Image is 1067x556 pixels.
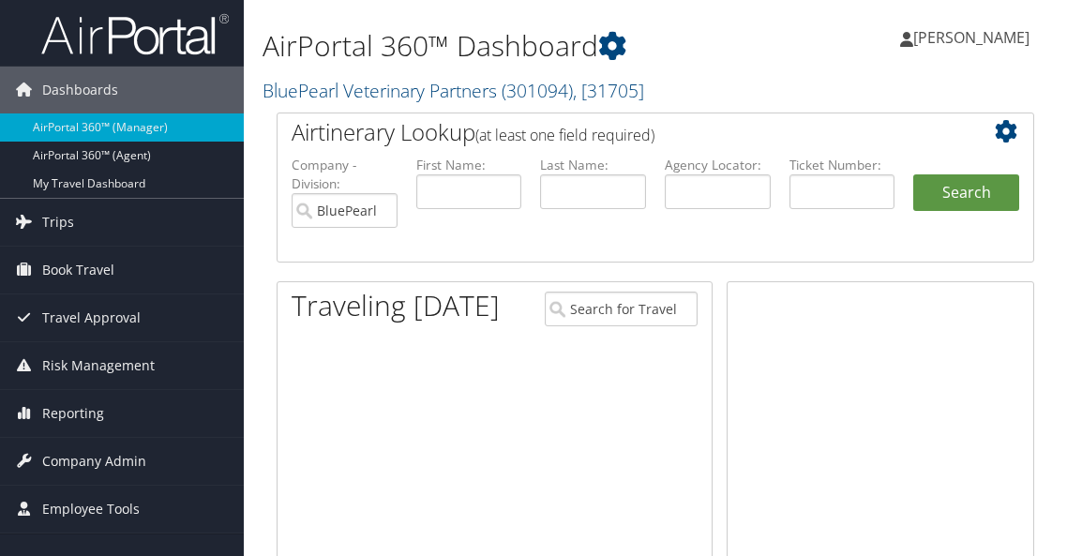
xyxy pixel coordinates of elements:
[42,294,141,341] span: Travel Approval
[42,486,140,533] span: Employee Tools
[416,156,522,174] label: First Name:
[913,174,1019,212] button: Search
[913,27,1029,48] span: [PERSON_NAME]
[665,156,771,174] label: Agency Locator:
[42,247,114,293] span: Book Travel
[42,199,74,246] span: Trips
[573,78,644,103] span: , [ 31705 ]
[263,78,644,103] a: BluePearl Veterinary Partners
[545,292,698,326] input: Search for Traveler
[41,12,229,56] img: airportal-logo.png
[502,78,573,103] span: ( 301094 )
[292,116,956,148] h2: Airtinerary Lookup
[789,156,895,174] label: Ticket Number:
[292,286,500,325] h1: Traveling [DATE]
[475,125,654,145] span: (at least one field required)
[42,438,146,485] span: Company Admin
[42,67,118,113] span: Dashboards
[540,156,646,174] label: Last Name:
[900,9,1048,66] a: [PERSON_NAME]
[42,390,104,437] span: Reporting
[263,26,787,66] h1: AirPortal 360™ Dashboard
[42,342,155,389] span: Risk Management
[292,156,398,194] label: Company - Division:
